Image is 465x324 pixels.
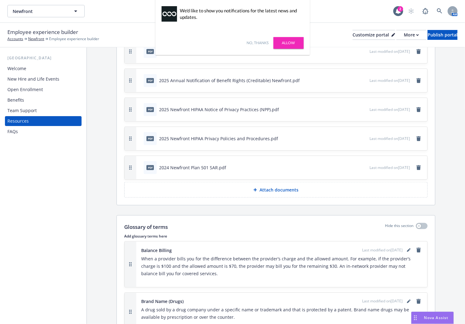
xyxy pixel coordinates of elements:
[7,36,23,42] a: Accounts
[361,135,367,142] button: preview file
[7,106,37,116] div: Team Support
[159,77,300,84] div: 2025 Annual Notification of Benefit Rights (Creditable) Newfront.pdf
[405,298,412,305] a: editPencil
[362,299,403,304] span: Last modified on [DATE]
[146,107,154,112] span: pdf
[352,106,357,113] button: download file
[362,247,403,253] span: Last modified on [DATE]
[415,48,422,55] a: remove
[7,5,85,17] button: Newfront
[370,49,410,54] span: Last modified on [DATE]
[398,6,403,12] div: 2
[412,312,419,324] div: Drag to move
[415,164,422,171] a: remove
[247,40,269,46] a: No, thanks
[405,246,412,254] a: editPencil
[361,77,367,84] button: preview file
[352,77,357,84] button: download file
[353,30,395,40] button: Customize portal
[260,187,298,193] p: Attach documents
[7,116,29,126] div: Resources
[370,107,410,112] span: Last modified on [DATE]
[146,49,154,54] span: pdf
[5,85,82,95] a: Open Enrollment
[404,30,419,40] div: More
[415,246,422,254] a: remove
[5,55,82,61] div: [GEOGRAPHIC_DATA]
[141,255,422,277] p: When a provider bills you for the difference between the provider’s charge and the allowed amount...
[146,136,154,141] span: pdf
[415,135,422,142] a: remove
[180,7,301,20] div: We'd like to show you notifications for the latest news and updates.
[124,223,168,231] p: Glossary of terms
[396,30,426,40] button: More
[5,95,82,105] a: Benefits
[361,164,367,171] button: preview file
[5,74,82,84] a: New Hire and Life Events
[428,30,458,40] button: Publish portal
[370,78,410,83] span: Last modified on [DATE]
[424,315,449,320] span: Nova Assist
[146,78,154,83] span: pdf
[7,64,26,74] div: Welcome
[352,135,357,142] button: download file
[405,5,417,17] a: Start snowing
[5,116,82,126] a: Resources
[5,64,82,74] a: Welcome
[141,306,422,321] p: A drug sold by a drug company under a specific name or trademark and that is protected by a paten...
[124,182,428,198] button: Attach documents
[352,164,357,171] button: download file
[273,37,304,49] a: Allow
[159,164,226,171] div: 2024 Newfront Plan 501 SAR.pdf
[146,165,154,170] span: pdf
[415,106,422,113] a: remove
[13,8,66,15] span: Newfront
[411,312,454,324] button: Nova Assist
[7,74,59,84] div: New Hire and Life Events
[361,106,367,113] button: preview file
[7,95,24,105] div: Benefits
[7,85,43,95] div: Open Enrollment
[5,127,82,137] a: FAQs
[370,136,410,141] span: Last modified on [DATE]
[361,48,367,55] button: preview file
[49,36,99,42] span: Employee experience builder
[5,106,82,116] a: Team Support
[159,135,278,142] div: 2025 Newfront HIPAA Privacy Policies and Procedures.pdf
[159,106,279,113] div: 2025 Newfront HIPAA Notice of Privacy Practices (NPP).pdf
[415,298,422,305] a: remove
[352,48,357,55] button: download file
[385,223,413,231] p: Hide this section
[433,5,446,17] a: Search
[28,36,44,42] a: Newfront
[141,298,184,305] span: Brand Name (Drugs)
[7,127,18,137] div: FAQs
[370,165,410,170] span: Last modified on [DATE]
[415,77,422,84] a: remove
[419,5,432,17] a: Report a Bug
[141,247,172,254] span: Balance Billing
[7,28,78,36] span: Employee experience builder
[124,234,428,239] p: Add glossary terms here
